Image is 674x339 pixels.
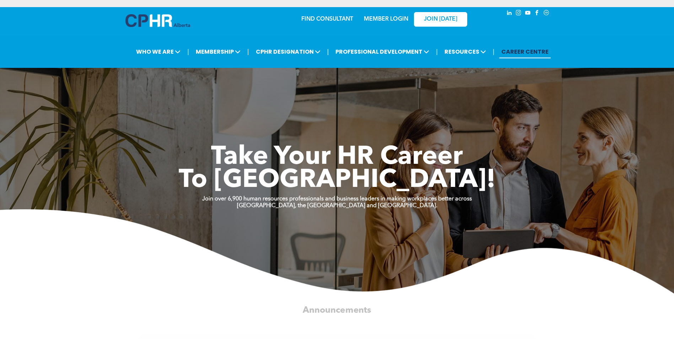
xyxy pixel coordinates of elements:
a: JOIN [DATE] [414,12,467,27]
span: RESOURCES [442,45,488,58]
a: linkedin [506,9,513,18]
strong: Join over 6,900 human resources professionals and business leaders in making workplaces better ac... [202,196,472,202]
span: WHO WE ARE [134,45,183,58]
span: Announcements [303,306,371,315]
span: Take Your HR Career [211,145,463,170]
span: MEMBERSHIP [194,45,243,58]
span: JOIN [DATE] [424,16,457,23]
span: CPHR DESIGNATION [254,45,323,58]
a: MEMBER LOGIN [364,16,408,22]
a: Social network [543,9,550,18]
img: A blue and white logo for cp alberta [125,14,190,27]
span: PROFESSIONAL DEVELOPMENT [333,45,431,58]
li: | [327,44,329,59]
a: facebook [533,9,541,18]
a: FIND CONSULTANT [301,16,353,22]
li: | [247,44,249,59]
a: CAREER CENTRE [499,45,551,58]
li: | [436,44,438,59]
strong: [GEOGRAPHIC_DATA], the [GEOGRAPHIC_DATA] and [GEOGRAPHIC_DATA]. [237,203,437,209]
a: instagram [515,9,523,18]
span: To [GEOGRAPHIC_DATA]! [179,168,496,193]
li: | [187,44,189,59]
a: youtube [524,9,532,18]
li: | [493,44,495,59]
